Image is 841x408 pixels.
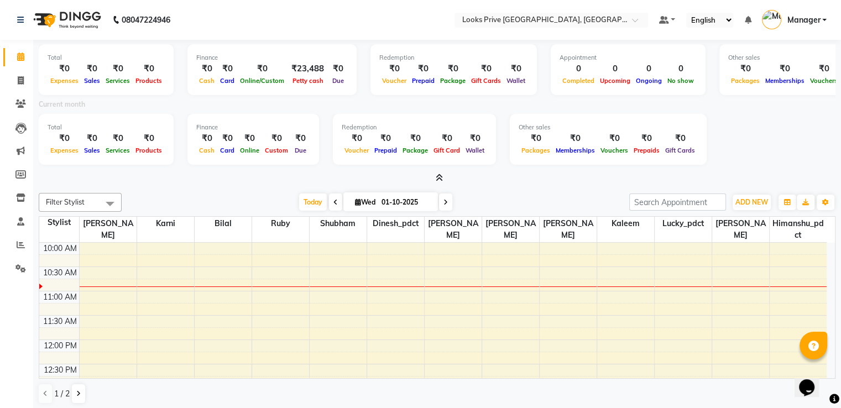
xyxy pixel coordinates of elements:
span: Gift Cards [468,77,504,85]
span: Due [292,147,309,154]
span: Himanshu_pdct [770,217,827,242]
div: ₹0 [431,132,463,145]
div: ₹0 [409,62,437,75]
div: 10:00 AM [41,243,79,254]
span: Lucky_pdct [655,217,712,231]
span: Card [217,77,237,85]
span: No show [665,77,697,85]
div: 0 [633,62,665,75]
div: 0 [560,62,597,75]
span: [PERSON_NAME] [540,217,597,242]
div: ₹0 [81,62,103,75]
span: Sales [81,77,103,85]
div: ₹0 [807,62,840,75]
div: ₹0 [372,132,400,145]
span: Today [299,193,327,211]
span: Custom [262,147,291,154]
span: Wed [352,198,378,206]
span: Products [133,147,165,154]
div: ₹0 [48,132,81,145]
iframe: chat widget [795,364,830,397]
div: Finance [196,123,310,132]
span: Dinesh_pdct [367,217,424,231]
div: 12:00 PM [41,340,79,352]
div: ₹0 [631,132,662,145]
span: Cash [196,147,217,154]
span: Package [437,77,468,85]
span: Due [330,77,347,85]
div: ₹0 [291,132,310,145]
span: Packages [519,147,553,154]
div: ₹0 [519,132,553,145]
span: [PERSON_NAME] [80,217,137,242]
span: Ongoing [633,77,665,85]
span: Upcoming [597,77,633,85]
span: Voucher [342,147,372,154]
div: 12:30 PM [41,364,79,376]
span: Vouchers [807,77,840,85]
div: ₹0 [133,132,165,145]
div: 11:00 AM [41,291,79,303]
span: Prepaids [631,147,662,154]
span: Karni [137,217,194,231]
div: Finance [196,53,348,62]
img: Manager [762,10,781,29]
span: [PERSON_NAME] [482,217,539,242]
span: Gift Card [431,147,463,154]
div: ₹0 [81,132,103,145]
div: Total [48,53,165,62]
span: Petty cash [290,77,326,85]
input: 2025-10-01 [378,194,433,211]
span: Services [103,77,133,85]
span: Card [217,147,237,154]
span: Cash [196,77,217,85]
span: Services [103,147,133,154]
label: Current month [39,100,85,109]
span: Memberships [553,147,598,154]
span: ADD NEW [735,198,768,206]
div: ₹0 [400,132,431,145]
span: Ruby [252,217,309,231]
span: Expenses [48,147,81,154]
div: ₹0 [504,62,528,75]
div: ₹0 [103,132,133,145]
span: Shubham [310,217,367,231]
span: Online/Custom [237,77,287,85]
div: 0 [597,62,633,75]
div: 10:30 AM [41,267,79,279]
div: ₹0 [237,132,262,145]
div: ₹0 [379,62,409,75]
div: ₹0 [437,62,468,75]
span: Prepaid [372,147,400,154]
div: ₹0 [598,132,631,145]
span: Wallet [504,77,528,85]
div: ₹0 [196,132,217,145]
input: Search Appointment [629,193,726,211]
span: [PERSON_NAME] [425,217,482,242]
div: ₹0 [553,132,598,145]
span: Filter Stylist [46,197,85,206]
div: ₹0 [196,62,217,75]
span: Voucher [379,77,409,85]
span: Packages [728,77,762,85]
span: Online [237,147,262,154]
div: ₹0 [468,62,504,75]
span: 1 / 2 [54,388,70,400]
div: 11:30 AM [41,316,79,327]
div: Redemption [342,123,487,132]
div: ₹0 [728,62,762,75]
span: Completed [560,77,597,85]
div: Redemption [379,53,528,62]
div: ₹0 [262,132,291,145]
span: Bilal [195,217,252,231]
span: Expenses [48,77,81,85]
div: ₹0 [48,62,81,75]
div: ₹0 [328,62,348,75]
div: Stylist [39,217,79,228]
span: Products [133,77,165,85]
span: Package [400,147,431,154]
div: Other sales [519,123,698,132]
button: ADD NEW [733,195,771,210]
div: ₹0 [217,62,237,75]
span: [PERSON_NAME] [712,217,769,242]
